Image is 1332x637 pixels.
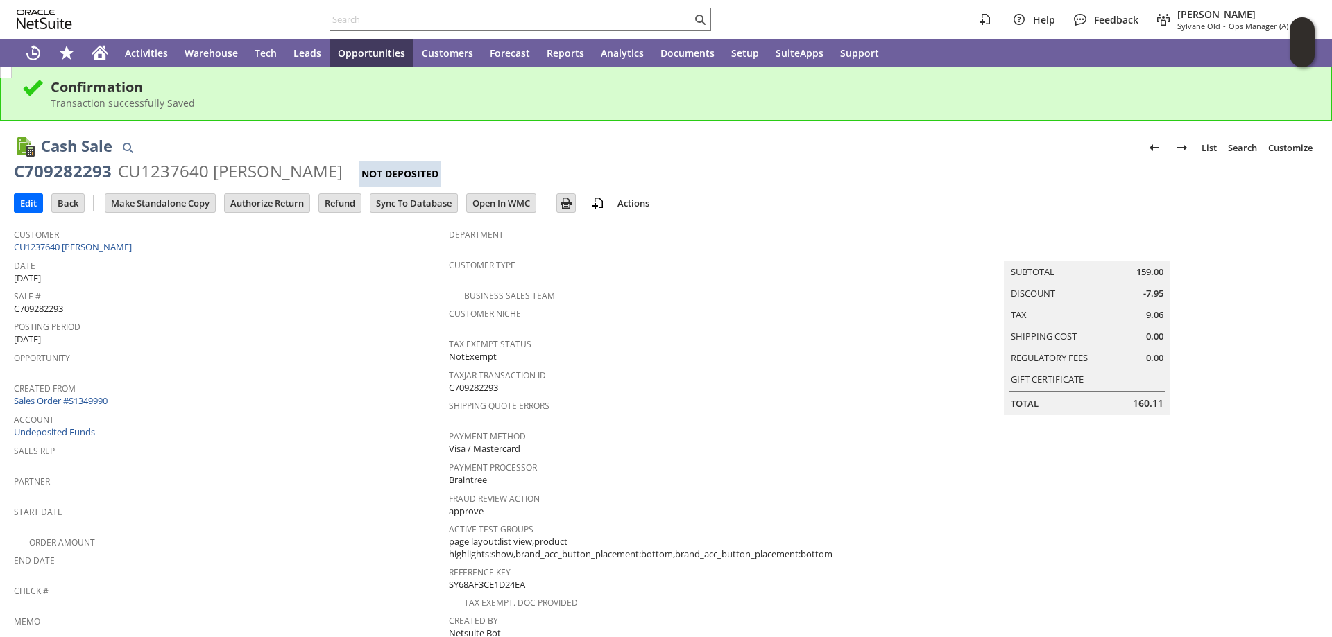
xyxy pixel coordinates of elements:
[660,46,715,60] span: Documents
[590,195,606,211] img: add-record.svg
[449,338,531,350] a: Tax Exempt Status
[652,39,723,67] a: Documents
[1263,137,1318,159] a: Customize
[1290,17,1315,67] iframe: Click here to launch Oracle Guided Learning Help Panel
[692,11,708,28] svg: Search
[50,39,83,67] div: Shortcuts
[449,430,526,442] a: Payment Method
[14,290,41,302] a: Sale #
[413,39,481,67] a: Customers
[14,585,49,597] a: Check #
[449,229,504,241] a: Department
[14,260,35,272] a: Date
[14,394,111,407] a: Sales Order #S1349990
[1011,287,1055,299] a: Discount
[449,369,546,381] a: TaxJar Transaction ID
[1004,238,1170,261] caption: Summary
[731,46,759,60] span: Setup
[117,39,176,67] a: Activities
[1146,308,1163,322] span: 9.06
[17,39,50,67] a: Recent Records
[422,46,473,60] span: Customers
[449,308,521,320] a: Customer Niche
[125,46,168,60] span: Activities
[105,194,215,212] input: Make Standalone Copy
[338,46,405,60] span: Opportunities
[225,194,309,212] input: Authorize Return
[92,44,108,61] svg: Home
[449,505,484,518] span: approve
[1146,351,1163,365] span: 0.00
[1011,373,1084,385] a: Gift Certificate
[14,445,55,457] a: Sales Rep
[1229,21,1307,31] span: Ops Manager (A) (F2L)
[464,597,578,609] a: Tax Exempt. Doc Provided
[449,493,540,505] a: Fraud Review Action
[29,536,95,548] a: Order Amount
[1033,13,1055,26] span: Help
[370,194,457,212] input: Sync To Database
[449,523,533,535] a: Active Test Groups
[464,290,555,302] a: Business Sales Team
[1196,137,1222,159] a: List
[1177,21,1220,31] span: Sylvane Old
[14,352,70,364] a: Opportunity
[449,535,877,561] span: page layout:list view,product highlights:show,brand_acc_button_placement:bottom,brand_acc_button_...
[767,39,832,67] a: SuiteApps
[14,302,63,315] span: C709282293
[41,134,112,157] h1: Cash Sale
[255,46,277,60] span: Tech
[1011,351,1088,364] a: Regulatory Fees
[14,506,62,518] a: Start Date
[449,473,487,487] span: Braintree
[1174,139,1190,156] img: Next
[25,44,42,61] svg: Recent Records
[449,462,537,473] a: Payment Processor
[1222,137,1263,159] a: Search
[83,39,117,67] a: Home
[1223,21,1226,31] span: -
[51,96,1310,110] div: Transaction successfully Saved
[246,39,285,67] a: Tech
[481,39,538,67] a: Forecast
[1094,13,1138,26] span: Feedback
[118,160,343,182] div: CU1237640 [PERSON_NAME]
[17,10,72,29] svg: logo
[319,194,361,212] input: Refund
[538,39,592,67] a: Reports
[1290,43,1315,68] span: Oracle Guided Learning Widget. To move around, please hold and drag
[1011,397,1039,410] a: Total
[449,381,498,394] span: C709282293
[449,566,511,578] a: Reference Key
[14,616,40,627] a: Memo
[285,39,330,67] a: Leads
[449,615,498,627] a: Created By
[832,39,887,67] a: Support
[14,321,80,333] a: Posting Period
[14,426,95,438] a: Undeposited Funds
[14,475,50,487] a: Partner
[14,333,41,346] span: [DATE]
[1146,330,1163,343] span: 0.00
[1011,265,1054,278] a: Subtotal
[1011,308,1027,321] a: Tax
[330,39,413,67] a: Opportunities
[840,46,879,60] span: Support
[601,46,644,60] span: Analytics
[14,160,112,182] div: C709282293
[558,195,574,211] img: Print
[547,46,584,60] span: Reports
[1177,8,1307,21] span: [PERSON_NAME]
[185,46,238,60] span: Warehouse
[1011,330,1077,342] a: Shipping Cost
[14,241,135,253] a: CU1237640 [PERSON_NAME]
[449,400,549,412] a: Shipping Quote Errors
[723,39,767,67] a: Setup
[14,229,59,241] a: Customer
[467,194,536,212] input: Open In WMC
[14,555,55,566] a: End Date
[557,194,575,212] input: Print
[293,46,321,60] span: Leads
[1146,139,1163,156] img: Previous
[449,350,497,363] span: NotExempt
